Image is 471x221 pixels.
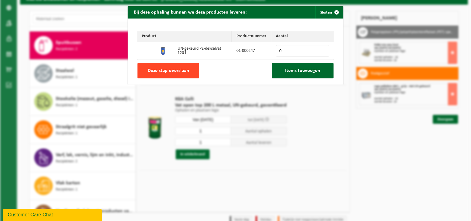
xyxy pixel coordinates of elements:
img: 01-000247 [158,45,168,55]
button: Items toevoegen [272,63,334,78]
span: Items toevoegen [285,68,320,73]
button: Deze stap overslaan [137,63,199,78]
th: Aantal [271,31,334,42]
th: Productnummer [232,31,271,42]
iframe: chat widget [3,207,103,221]
button: Sluiten [315,6,343,19]
td: UN-gekeurd PE-dekselvat 120 L [173,42,232,60]
th: Product [137,31,232,42]
td: 01-000247 [232,42,271,60]
h2: Bij deze ophaling kunnen we deze producten leveren: [128,6,253,18]
span: Deze stap overslaan [148,68,189,73]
